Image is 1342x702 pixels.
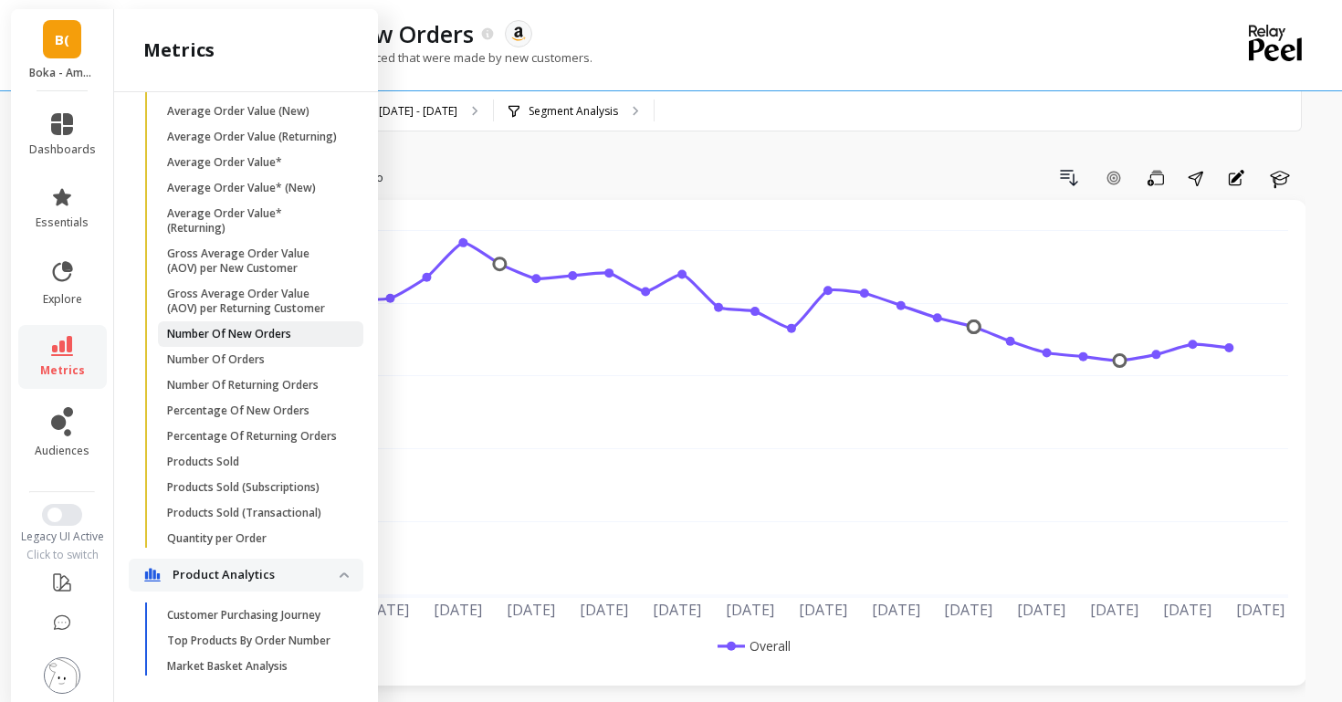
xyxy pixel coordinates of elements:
span: B( [55,29,69,50]
p: Boka - Amazon (Essor) [29,66,96,80]
img: navigation item icon [143,568,162,582]
p: Gross Average Order Value (AOV) per Returning Customer [167,287,341,316]
img: api.amazon.svg [510,26,527,42]
img: profile picture [44,657,80,694]
p: Customer Purchasing Journey [167,608,320,623]
p: Top Products By Order Number [167,634,330,648]
span: metrics [40,363,85,378]
p: Products Sold (Transactional) [167,506,321,520]
span: dashboards [29,142,96,157]
span: explore [43,292,82,307]
p: Average Order Value* (New) [167,181,316,195]
div: Legacy UI Active [11,529,114,544]
p: Average Order Value (New) [167,104,309,119]
p: Number Of New Orders [167,327,291,341]
div: Click to switch [11,548,114,562]
p: Percentage Of Returning Orders [167,429,337,444]
p: Gross Average Order Value (AOV) per New Customer [167,246,341,276]
p: Average Order Value* (Returning) [167,206,341,236]
p: Products Sold (Subscriptions) [167,480,320,495]
p: Market Basket Analysis [167,659,288,674]
h2: metrics [143,37,215,63]
span: audiences [35,444,89,458]
p: Average Order Value (Returning) [167,130,337,144]
button: Switch to New UI [42,504,82,526]
p: Average Order Value* [167,155,282,170]
img: down caret icon [340,572,349,578]
p: Product Analytics [173,566,340,584]
p: Segment Analysis [529,104,618,119]
p: Products Sold [167,455,239,469]
p: Number Of Orders [167,352,265,367]
span: essentials [36,215,89,230]
p: Percentage Of New Orders [167,403,309,418]
p: Quantity per Order [167,531,267,546]
p: Number Of Returning Orders [167,378,319,393]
